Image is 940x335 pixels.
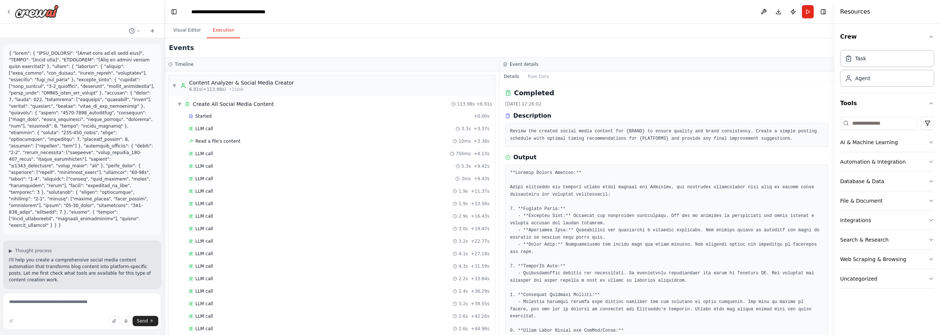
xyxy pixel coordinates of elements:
span: + 36.29s [471,288,489,294]
span: + 42.26s [471,313,489,319]
span: 2.9s [459,213,468,219]
span: LLM call [195,238,213,244]
span: Thought process [15,248,52,254]
span: 2.4s [459,288,468,294]
span: LLM call [195,288,213,294]
span: 113.98s [457,101,475,107]
h2: Events [169,43,194,53]
span: 2.6s [459,313,468,319]
span: LLM call [195,226,213,232]
span: Create All Social Media Content [193,100,274,108]
span: LLM call [195,213,213,219]
div: Content Analyzer & Social Media Creator [189,79,294,86]
button: Upload files [109,316,119,326]
span: + 44.96s [471,326,489,332]
button: Visual Editor [167,23,207,38]
span: + 19.47s [471,226,489,232]
span: 5.3s [462,163,471,169]
button: Uncategorized [840,269,934,288]
span: LLM call [195,201,213,207]
span: LLM call [195,313,213,319]
button: Automation & Integration [840,152,934,171]
div: Web Scraping & Browsing [840,256,906,263]
button: Crew [840,26,934,47]
span: 2.6s [459,326,468,332]
h3: Event details [510,61,538,67]
div: Search & Research [840,236,889,243]
span: 3.0s [459,226,468,232]
button: Web Scraping & Browsing [840,250,934,269]
button: ▶Thought process [9,248,52,254]
p: { "lorem": { "IPSU_DOLORSI": "[Amet cons ad eli sedd eius]", "TEMPO": "[Incid utla]", "ETDOLOREM"... [9,50,155,229]
span: LLM call [195,126,213,132]
span: LLM call [195,251,213,257]
button: Tools [840,93,934,114]
div: Automation & Integration [840,158,906,165]
h3: Output [513,153,536,162]
span: ▼ [177,101,182,107]
span: Started [195,113,211,119]
div: Integrations [840,217,871,224]
div: Task [855,55,866,62]
span: + 9.42s [474,163,489,169]
span: Read a file's content [195,138,241,144]
span: + 13.56s [471,201,489,207]
span: LLM call [195,276,213,282]
span: + 33.84s [471,276,489,282]
button: Search & Research [840,230,934,249]
pre: Review the created social media content for {BRAND} to ensure quality and brand consistency. Crea... [510,128,824,142]
span: 756ms [456,151,471,157]
span: 3.2s [459,238,468,244]
button: Send [133,316,158,326]
span: + 31.59s [471,263,489,269]
button: Start a new chat [147,26,158,35]
h3: Timeline [175,61,194,67]
nav: breadcrumb [191,8,265,15]
p: I'll help you create a comprehensive social media content automation that transforms blog content... [9,257,155,283]
h2: Completed [514,88,554,98]
span: 4.3s [459,263,468,269]
button: AI & Machine Learning [840,133,934,152]
div: Uncategorized [840,275,877,282]
div: AI & Machine Learning [840,139,898,146]
span: + 6.91s [476,101,492,107]
span: • 1 task [229,86,244,92]
span: + 4.13s [474,151,489,157]
button: Hide left sidebar [169,7,179,17]
span: 6.91s (+113.98s) [189,86,226,92]
span: + 39.55s [471,301,489,307]
div: Database & Data [840,178,884,185]
span: ▶ [9,248,12,254]
div: Crew [840,47,934,93]
div: [DATE] 17:26:02 [505,101,828,107]
button: Switch to previous chat [126,26,144,35]
span: 1.9s [459,201,468,207]
span: + 9.43s [474,176,489,182]
span: 4.1s [459,251,468,257]
span: 3.3s [462,126,471,132]
span: ▼ [172,83,177,89]
span: + 11.37s [471,188,489,194]
span: LLM call [195,326,213,332]
span: LLM call [195,163,213,169]
span: Send [137,318,148,324]
div: Agent [855,75,870,82]
button: Integrations [840,211,934,230]
span: LLM call [195,176,213,182]
button: Improve this prompt [6,316,16,326]
span: LLM call [195,151,213,157]
span: 2.2s [459,276,468,282]
div: Tools [840,114,934,295]
span: + 22.77s [471,238,489,244]
img: Logo [15,5,59,18]
span: 3ms [461,176,471,182]
button: File & Document [840,191,934,210]
span: LLM call [195,301,213,307]
div: File & Document [840,197,883,204]
span: 10ms [459,138,471,144]
button: Details [499,71,524,82]
span: 1.9s [459,188,468,194]
span: + 0.00s [474,113,489,119]
button: Click to speak your automation idea [121,316,131,326]
button: Execution [207,23,240,38]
